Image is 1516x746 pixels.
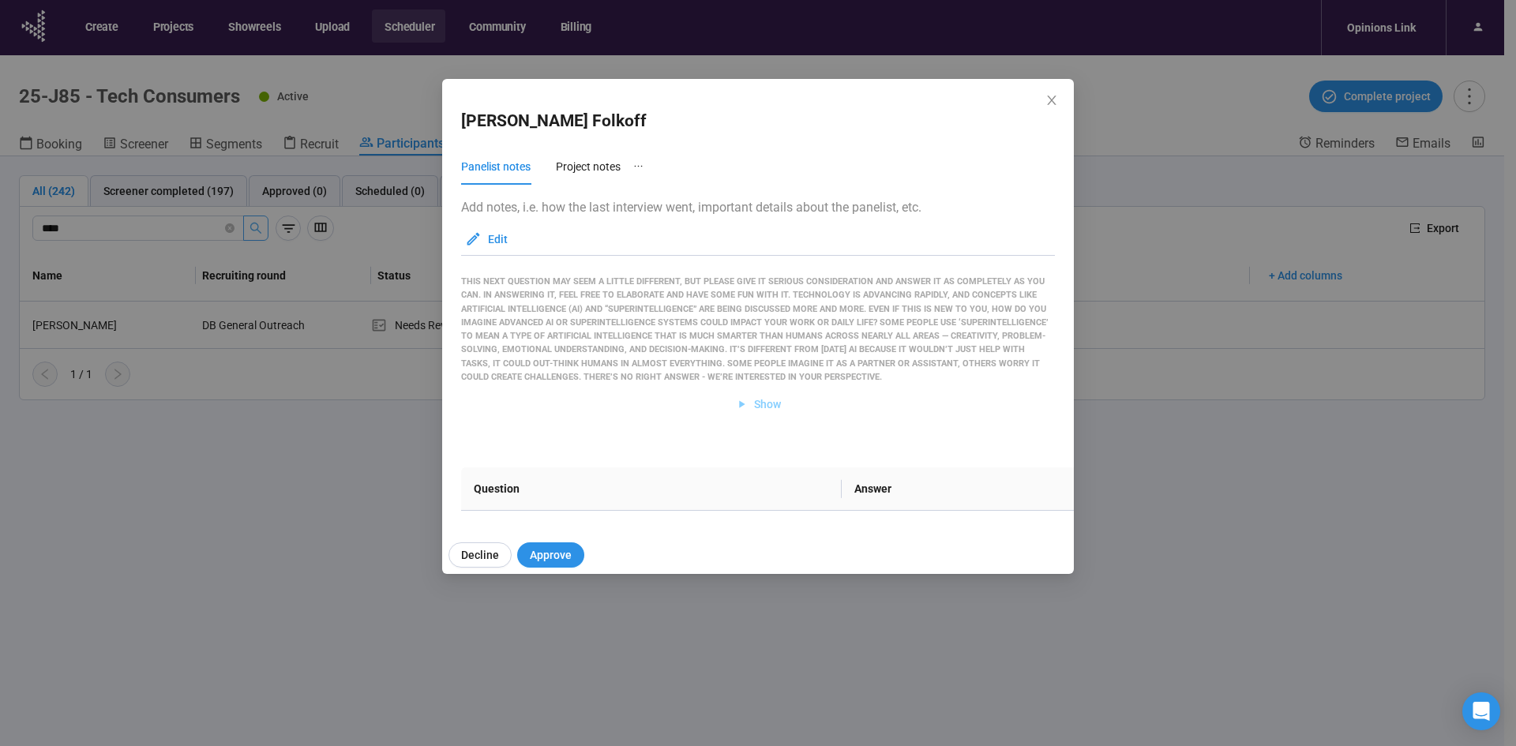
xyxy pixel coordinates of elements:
p: Add notes, i.e. how the last interview went, important details about the panelist, etc. [461,197,1055,217]
td: [GEOGRAPHIC_DATA] [842,511,1148,554]
div: Open Intercom Messenger [1462,692,1500,730]
button: Show [722,392,794,417]
button: Decline [448,542,512,568]
span: ellipsis [633,161,644,171]
div: This next question may seem a little different, but please give it serious consideration and answ... [461,275,1055,384]
span: close [1045,94,1058,107]
td: Which country do you reside in? [461,511,842,554]
span: Approve [530,546,572,564]
span: Show [754,395,781,413]
th: Answer [842,467,1148,511]
button: Edit [461,227,512,252]
button: Approve [517,542,584,568]
th: Question [461,467,842,511]
div: Panelist notes [461,158,531,175]
h2: [PERSON_NAME] Folkoff [461,108,647,134]
span: Edit [488,231,508,248]
span: Decline [461,546,499,564]
button: Close [1043,92,1060,110]
div: Project notes [556,158,621,175]
button: ellipsis [621,142,656,191]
